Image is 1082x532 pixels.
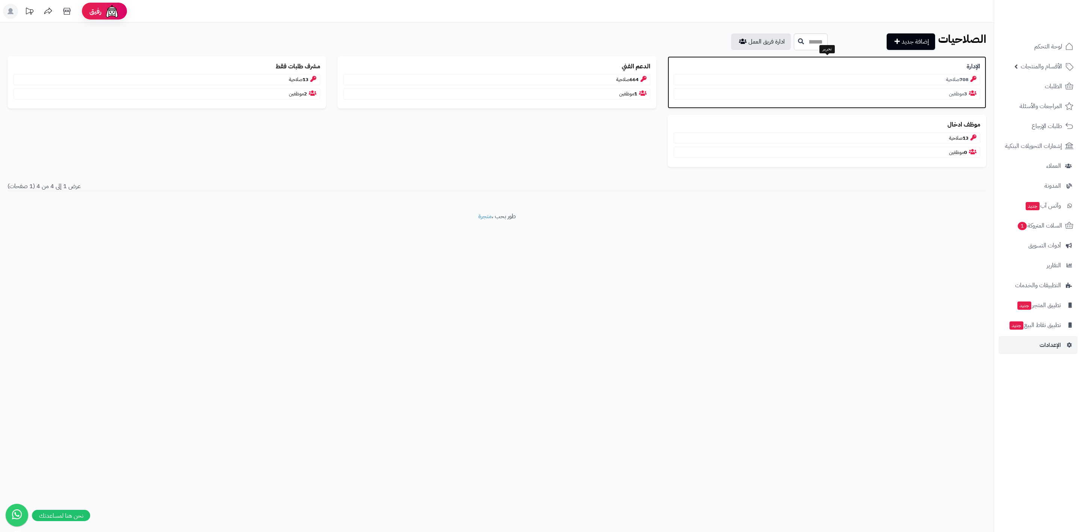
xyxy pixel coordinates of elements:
div: تحرير [819,45,835,53]
a: الإدارة708صلاحية3موظفين [668,56,986,109]
span: أدوات التسويق [1028,240,1061,251]
p: صلاحية [343,74,650,85]
b: موظف ادخال [948,121,980,129]
a: ادارة فريق العمل [731,33,791,50]
span: العملاء [1046,161,1061,171]
span: الإعدادات [1040,340,1061,350]
a: الدعم الفني664صلاحية1موظفين [337,56,656,109]
a: إضافة جديد [887,33,935,50]
p: موظفين [674,147,980,158]
p: موظفين [674,88,980,99]
span: السلات المتروكة [1017,220,1062,231]
p: صلاحية [14,74,320,85]
a: العملاء [999,157,1077,175]
a: متجرة [478,212,492,221]
span: جديد [1017,301,1031,310]
b: 708 [960,76,969,83]
a: الإعدادات [999,336,1077,354]
b: 0 [964,149,967,156]
a: المراجعات والأسئلة [999,97,1077,115]
span: الطلبات [1045,81,1062,92]
span: 1 [1018,222,1027,230]
a: السلات المتروكة1 [999,217,1077,235]
a: إشعارات التحويلات البنكية [999,137,1077,155]
b: 13 [963,134,969,142]
b: 664 [630,76,639,83]
span: إشعارات التحويلات البنكية [1005,141,1062,151]
img: logo-2.png [1031,21,1075,37]
a: لوحة التحكم [999,38,1077,56]
span: لوحة التحكم [1034,41,1062,52]
b: مشرف طلبات فقط [276,62,320,71]
div: عرض 1 إلى 4 من 4 (1 صفحات) [2,182,497,191]
a: طلبات الإرجاع [999,117,1077,135]
b: 1 [634,90,637,97]
a: أدوات التسويق [999,237,1077,255]
span: تطبيق نقاط البيع [1009,320,1061,330]
a: مشرف طلبات فقط13صلاحية2موظفين [8,56,326,109]
span: التقارير [1047,260,1061,271]
p: موظفين [14,88,320,99]
span: طلبات الإرجاع [1032,121,1062,131]
span: جديد [1026,202,1040,210]
span: الأقسام والمنتجات [1021,61,1062,72]
b: 2 [304,90,307,97]
b: الإدارة [967,62,980,71]
p: موظفين [343,88,650,99]
a: المدونة [999,177,1077,195]
span: التطبيقات والخدمات [1015,280,1061,291]
a: تطبيق نقاط البيعجديد [999,316,1077,334]
img: ai-face.png [104,4,119,19]
a: وآتس آبجديد [999,197,1077,215]
span: رفيق [89,7,101,16]
a: التطبيقات والخدمات [999,276,1077,294]
a: التقارير [999,256,1077,274]
span: المدونة [1044,181,1061,191]
p: صلاحية [674,133,980,144]
b: 3 [964,90,967,97]
b: 13 [302,76,308,83]
span: المراجعات والأسئلة [1020,101,1062,112]
b: الدعم الفني [622,62,650,71]
a: موظف ادخال13صلاحية0موظفين [668,115,986,167]
b: الصلاحيات [938,30,986,47]
a: تطبيق المتجرجديد [999,296,1077,314]
a: تحديثات المنصة [20,4,39,21]
p: صلاحية [674,74,980,85]
a: الطلبات [999,77,1077,95]
span: وآتس آب [1025,200,1061,211]
span: جديد [1009,321,1023,330]
span: تطبيق المتجر [1017,300,1061,310]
